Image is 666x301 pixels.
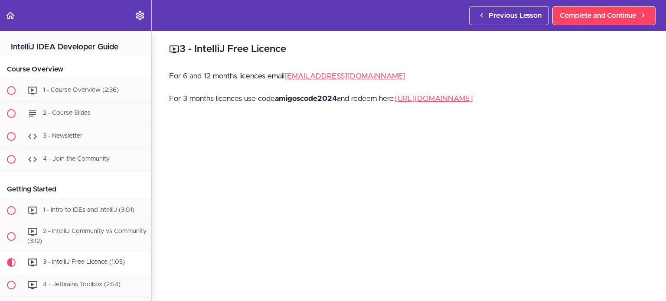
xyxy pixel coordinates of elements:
[560,10,636,21] span: Complete and Continue
[43,110,91,116] span: 2 - Course Slides
[275,95,337,102] strong: amigoscode2024
[169,42,649,57] h2: 3 - IntelliJ Free Licence
[135,10,145,21] svg: Settings Menu
[43,207,134,213] span: 1 - Intro to IDEs and IntelliJ (3:01)
[5,10,16,21] svg: Back to course curriculum
[43,259,125,265] span: 3 - IntelliJ Free Licence (1:05)
[395,95,473,102] a: [URL][DOMAIN_NAME]
[43,156,110,162] span: 4 - Join the Community
[284,72,405,80] a: [EMAIL_ADDRESS][DOMAIN_NAME]
[169,92,649,105] p: For 3 months licences use code and redeem here:
[43,87,119,93] span: 1 - Course Overview (2:36)
[43,133,82,139] span: 3 - Newsletter
[469,6,549,25] a: Previous Lesson
[43,282,121,288] span: 4 - Jetbrains Toolbox (2:54)
[489,10,542,21] span: Previous Lesson
[169,70,649,83] p: For 6 and 12 months licences email
[27,228,147,244] span: 2 - IntelliJ Community vs Community (3:12)
[552,6,656,25] a: Complete and Continue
